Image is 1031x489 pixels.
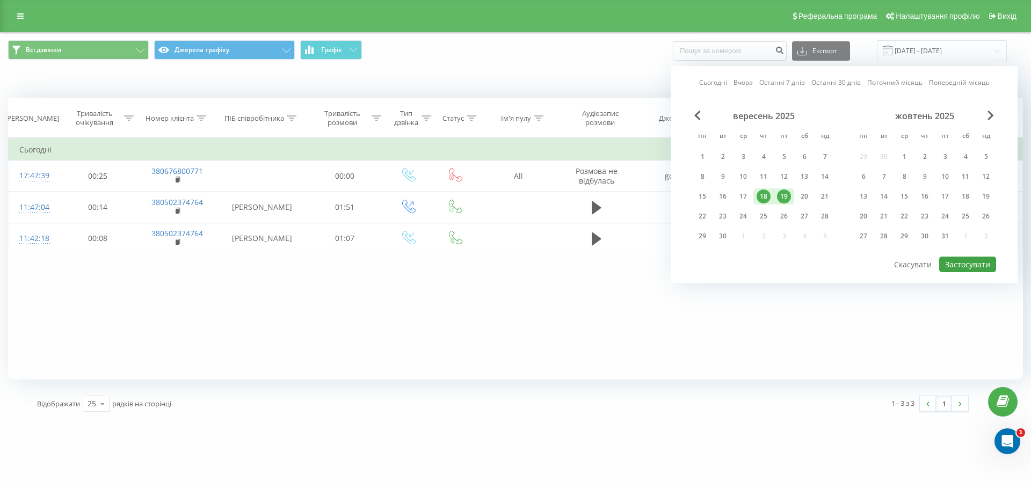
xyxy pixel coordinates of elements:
div: 7 [877,170,891,184]
span: 1 [1017,428,1025,437]
div: чт 9 жовт 2025 р. [914,169,935,185]
button: Графік [300,40,362,60]
div: сб 27 вер 2025 р. [794,208,815,224]
div: 9 [716,170,730,184]
div: пн 15 вер 2025 р. [692,188,713,205]
div: чт 16 жовт 2025 р. [914,188,935,205]
button: Скасувати [888,257,938,272]
div: 30 [918,229,932,243]
div: вт 16 вер 2025 р. [713,188,733,205]
div: пн 20 жовт 2025 р. [853,208,874,224]
div: 6 [856,170,870,184]
div: нд 26 жовт 2025 р. [976,208,996,224]
div: пт 12 вер 2025 р. [774,169,794,185]
div: 3 [938,150,952,164]
button: Експорт [792,41,850,61]
div: 7 [818,150,832,164]
span: Графік [321,46,342,54]
div: Джерело [659,114,689,123]
div: ср 29 жовт 2025 р. [894,228,914,244]
div: пн 13 жовт 2025 р. [853,188,874,205]
div: жовтень 2025 [853,111,996,121]
div: вт 23 вер 2025 р. [713,208,733,224]
div: вт 21 жовт 2025 р. [874,208,894,224]
div: Тип дзвінка [394,109,419,127]
div: ср 24 вер 2025 р. [733,208,753,224]
abbr: п’ятниця [937,129,953,145]
div: 19 [979,189,993,203]
div: 27 [797,209,811,223]
div: 18 [757,189,771,203]
abbr: субота [957,129,974,145]
a: Попередній місяць [929,77,990,87]
div: 25 [757,209,771,223]
span: Налаштування профілю [896,12,979,20]
div: 3 [736,150,750,164]
div: ср 3 вер 2025 р. [733,149,753,165]
abbr: п’ятниця [776,129,792,145]
div: 5 [777,150,791,164]
td: All [478,160,560,192]
div: [PERSON_NAME] [5,114,59,123]
div: 15 [695,189,709,203]
a: Сьогодні [699,77,727,87]
div: 17 [938,189,952,203]
abbr: субота [796,129,812,145]
span: Previous Month [694,111,701,120]
div: чт 4 вер 2025 р. [753,149,774,165]
div: 26 [777,209,791,223]
div: 24 [938,209,952,223]
div: 5 [979,150,993,164]
div: 24 [736,209,750,223]
div: чт 18 вер 2025 р. [753,188,774,205]
a: Вчора [734,77,753,87]
div: Тривалість очікування [68,109,122,127]
input: Пошук за номером [673,41,787,61]
div: пт 3 жовт 2025 р. [935,149,955,165]
div: ПІБ співробітника [224,114,284,123]
button: Застосувати [939,257,996,272]
td: google [634,160,718,192]
div: 12 [777,170,791,184]
div: вт 30 вер 2025 р. [713,228,733,244]
div: 20 [856,209,870,223]
div: пт 26 вер 2025 р. [774,208,794,224]
div: 9 [918,170,932,184]
div: вт 7 жовт 2025 р. [874,169,894,185]
div: пт 24 жовт 2025 р. [935,208,955,224]
div: 25 [959,209,972,223]
div: 14 [877,189,891,203]
abbr: неділя [817,129,833,145]
span: Реферальна програма [798,12,877,20]
iframe: Intercom live chat [994,428,1020,454]
div: чт 2 жовт 2025 р. [914,149,935,165]
div: Ім'я пулу [501,114,531,123]
div: 27 [856,229,870,243]
div: Тривалість розмови [315,109,369,127]
button: Всі дзвінки [8,40,149,60]
div: 11 [757,170,771,184]
div: пн 29 вер 2025 р. [692,228,713,244]
div: 6 [797,150,811,164]
div: пт 5 вер 2025 р. [774,149,794,165]
div: ср 17 вер 2025 р. [733,188,753,205]
abbr: неділя [978,129,994,145]
div: 22 [695,209,709,223]
abbr: вівторок [715,129,731,145]
div: ср 22 жовт 2025 р. [894,208,914,224]
div: пн 22 вер 2025 р. [692,208,713,224]
a: Останні 30 днів [811,77,861,87]
abbr: середа [735,129,751,145]
div: ср 15 жовт 2025 р. [894,188,914,205]
div: нд 28 вер 2025 р. [815,208,835,224]
div: 2 [716,150,730,164]
td: 00:25 [59,160,137,192]
abbr: середа [896,129,912,145]
div: пт 31 жовт 2025 р. [935,228,955,244]
div: пт 19 вер 2025 р. [774,188,794,205]
div: сб 4 жовт 2025 р. [955,149,976,165]
div: 23 [918,209,932,223]
div: 30 [716,229,730,243]
a: 380502374764 [151,197,203,207]
span: рядків на сторінці [112,399,171,408]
